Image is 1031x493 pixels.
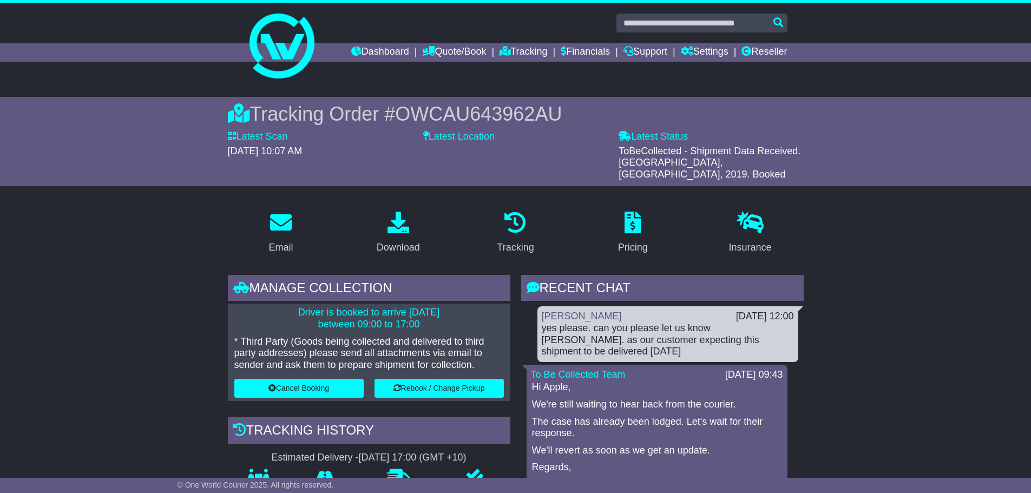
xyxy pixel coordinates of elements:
p: We're still waiting to hear back from the courier. [532,399,782,411]
label: Latest Status [619,131,688,143]
div: Download [377,240,420,255]
span: © One World Courier 2025. All rights reserved. [178,481,334,489]
span: ToBeCollected - Shipment Data Received. [GEOGRAPHIC_DATA], [GEOGRAPHIC_DATA], 2019. Booked [619,146,800,180]
a: Email [261,208,300,259]
div: Insurance [729,240,772,255]
a: [PERSON_NAME] [542,311,622,321]
div: Estimated Delivery - [228,452,510,464]
a: Dashboard [351,43,409,62]
div: Email [268,240,293,255]
div: Pricing [618,240,648,255]
p: * Third Party (Goods being collected and delivered to third party addresses) please send all atta... [234,336,504,371]
p: Hi Apple, [532,382,782,393]
div: [DATE] 17:00 (GMT +10) [359,452,467,464]
a: Tracking [490,208,541,259]
a: Download [370,208,427,259]
a: Insurance [722,208,779,259]
div: Manage collection [228,275,510,304]
div: Tracking Order # [228,102,804,126]
label: Latest Location [423,131,495,143]
a: To Be Collected Team [531,369,626,380]
div: yes please. can you please let us know [PERSON_NAME]. as our customer expecting this shipment to ... [542,323,794,358]
label: Latest Scan [228,131,288,143]
div: [DATE] 09:43 [725,369,783,381]
p: Regards, [532,462,782,474]
a: Reseller [741,43,787,62]
a: Quote/Book [422,43,486,62]
p: Driver is booked to arrive [DATE] between 09:00 to 17:00 [234,307,504,330]
a: Support [623,43,667,62]
button: Cancel Booking [234,379,364,398]
span: [DATE] 10:07 AM [228,146,303,156]
a: Financials [561,43,610,62]
div: Tracking [497,240,534,255]
p: The case has already been lodged. Let's wait for their response. [532,416,782,439]
a: Tracking [500,43,547,62]
a: Settings [681,43,728,62]
div: Tracking history [228,417,510,446]
span: OWCAU643962AU [395,103,562,125]
div: [DATE] 12:00 [736,311,794,323]
a: Pricing [611,208,655,259]
div: RECENT CHAT [521,275,804,304]
p: We'll revert as soon as we get an update. [532,445,782,457]
button: Rebook / Change Pickup [375,379,504,398]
